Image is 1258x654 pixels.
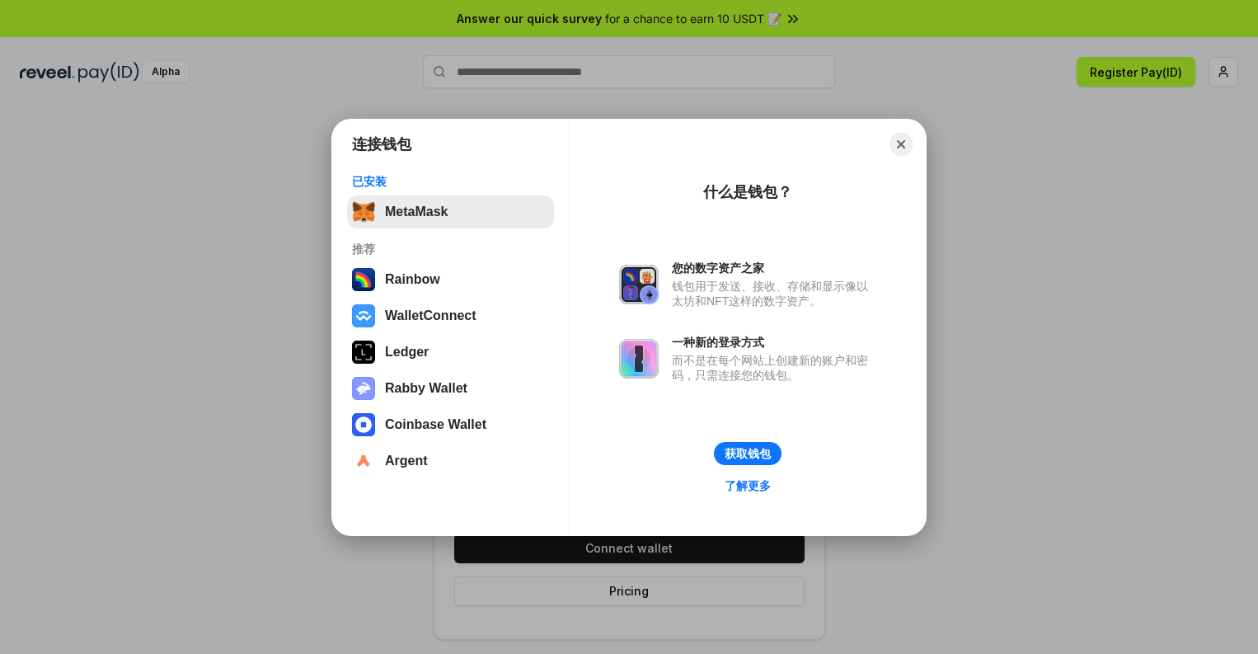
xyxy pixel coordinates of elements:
img: svg+xml,%3Csvg%20width%3D%2228%22%20height%3D%2228%22%20viewBox%3D%220%200%2028%2028%22%20fill%3D... [352,449,375,473]
img: svg+xml,%3Csvg%20width%3D%22120%22%20height%3D%22120%22%20viewBox%3D%220%200%20120%20120%22%20fil... [352,268,375,291]
div: Ledger [385,345,429,360]
img: svg+xml,%3Csvg%20xmlns%3D%22http%3A%2F%2Fwww.w3.org%2F2000%2Fsvg%22%20fill%3D%22none%22%20viewBox... [619,339,659,379]
div: 获取钱包 [725,446,771,461]
div: 了解更多 [725,478,771,493]
div: WalletConnect [385,308,476,323]
div: 一种新的登录方式 [672,335,876,350]
img: svg+xml,%3Csvg%20width%3D%2228%22%20height%3D%2228%22%20viewBox%3D%220%200%2028%2028%22%20fill%3D... [352,304,375,327]
div: Rabby Wallet [385,381,467,396]
button: WalletConnect [347,299,554,332]
div: Argent [385,454,428,468]
a: 了解更多 [715,475,781,496]
div: 而不是在每个网站上创建新的账户和密码，只需连接您的钱包。 [672,353,876,383]
button: 获取钱包 [714,442,782,465]
div: 什么是钱包？ [703,182,792,202]
button: Ledger [347,336,554,369]
div: 您的数字资产之家 [672,261,876,275]
button: MetaMask [347,195,554,228]
div: 钱包用于发送、接收、存储和显示像以太坊和NFT这样的数字资产。 [672,279,876,308]
div: 推荐 [352,242,549,256]
div: Rainbow [385,272,440,287]
button: Rabby Wallet [347,372,554,405]
img: svg+xml,%3Csvg%20xmlns%3D%22http%3A%2F%2Fwww.w3.org%2F2000%2Fsvg%22%20fill%3D%22none%22%20viewBox... [352,377,375,400]
img: svg+xml,%3Csvg%20xmlns%3D%22http%3A%2F%2Fwww.w3.org%2F2000%2Fsvg%22%20fill%3D%22none%22%20viewBox... [619,265,659,304]
button: Close [890,133,913,156]
div: MetaMask [385,205,448,219]
button: Coinbase Wallet [347,408,554,441]
img: svg+xml,%3Csvg%20xmlns%3D%22http%3A%2F%2Fwww.w3.org%2F2000%2Fsvg%22%20width%3D%2228%22%20height%3... [352,341,375,364]
button: Rainbow [347,263,554,296]
div: 已安装 [352,174,549,189]
button: Argent [347,445,554,478]
div: Coinbase Wallet [385,417,486,432]
img: svg+xml,%3Csvg%20fill%3D%22none%22%20height%3D%2233%22%20viewBox%3D%220%200%2035%2033%22%20width%... [352,200,375,223]
img: svg+xml,%3Csvg%20width%3D%2228%22%20height%3D%2228%22%20viewBox%3D%220%200%2028%2028%22%20fill%3D... [352,413,375,436]
h1: 连接钱包 [352,134,411,154]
